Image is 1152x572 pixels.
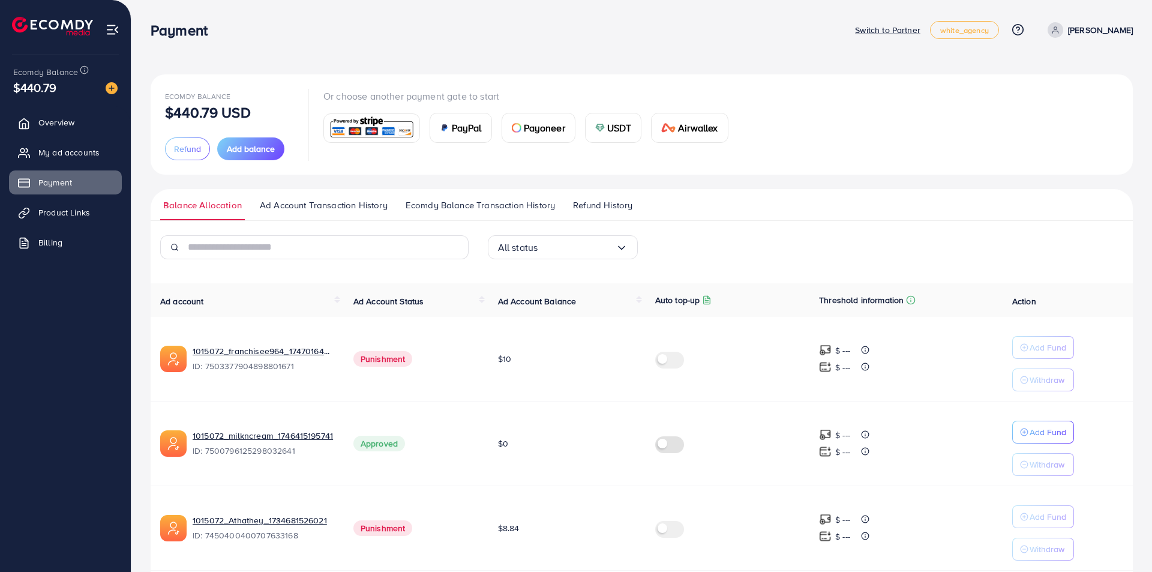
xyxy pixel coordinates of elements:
[819,344,832,357] img: top-up amount
[9,200,122,224] a: Product Links
[1012,453,1074,476] button: Withdraw
[651,113,728,143] a: cardAirwallex
[512,123,521,133] img: card
[819,361,832,373] img: top-up amount
[160,295,204,307] span: Ad account
[524,121,565,135] span: Payoneer
[819,445,832,458] img: top-up amount
[819,293,904,307] p: Threshold information
[353,436,405,451] span: Approved
[835,529,850,544] p: $ ---
[488,235,638,259] div: Search for option
[1068,23,1133,37] p: [PERSON_NAME]
[585,113,642,143] a: cardUSDT
[595,123,605,133] img: card
[353,295,424,307] span: Ad Account Status
[328,115,416,141] img: card
[607,121,632,135] span: USDT
[1030,457,1064,472] p: Withdraw
[193,514,334,542] div: <span class='underline'>1015072_Athathey_1734681526021</span></br>7450400400707633168
[193,445,334,457] span: ID: 7500796125298032641
[1012,421,1074,444] button: Add Fund
[160,430,187,457] img: ic-ads-acc.e4c84228.svg
[452,121,482,135] span: PayPal
[498,295,577,307] span: Ad Account Balance
[12,17,93,35] img: logo
[819,513,832,526] img: top-up amount
[1012,369,1074,391] button: Withdraw
[323,113,420,143] a: card
[1012,336,1074,359] button: Add Fund
[1012,538,1074,561] button: Withdraw
[835,428,850,442] p: $ ---
[1012,295,1036,307] span: Action
[165,91,230,101] span: Ecomdy Balance
[163,199,242,212] span: Balance Allocation
[835,445,850,459] p: $ ---
[151,22,217,39] h3: Payment
[9,110,122,134] a: Overview
[406,199,555,212] span: Ecomdy Balance Transaction History
[1012,505,1074,528] button: Add Fund
[165,137,210,160] button: Refund
[353,520,413,536] span: Punishment
[160,346,187,372] img: ic-ads-acc.e4c84228.svg
[38,206,90,218] span: Product Links
[855,23,920,37] p: Switch to Partner
[165,105,251,119] p: $440.79 USD
[38,146,100,158] span: My ad accounts
[1043,22,1133,38] a: [PERSON_NAME]
[353,351,413,367] span: Punishment
[174,143,201,155] span: Refund
[440,123,449,133] img: card
[1030,510,1066,524] p: Add Fund
[678,121,718,135] span: Airwallex
[106,23,119,37] img: menu
[661,123,676,133] img: card
[260,199,388,212] span: Ad Account Transaction History
[930,21,999,39] a: white_agency
[193,430,334,457] div: <span class='underline'>1015072_milkncream_1746415195741</span></br>7500796125298032641
[1030,542,1064,556] p: Withdraw
[819,429,832,441] img: top-up amount
[9,230,122,254] a: Billing
[160,515,187,541] img: ic-ads-acc.e4c84228.svg
[193,514,334,526] a: 1015072_Athathey_1734681526021
[1030,425,1066,439] p: Add Fund
[538,238,615,257] input: Search for option
[193,345,334,357] a: 1015072_franchisee964_1747016461188
[498,438,508,450] span: $0
[13,79,56,96] span: $440.79
[1030,340,1066,355] p: Add Fund
[655,293,700,307] p: Auto top-up
[38,176,72,188] span: Payment
[835,360,850,375] p: $ ---
[430,113,492,143] a: cardPayPal
[498,238,538,257] span: All status
[1030,373,1064,387] p: Withdraw
[217,137,284,160] button: Add balance
[193,360,334,372] span: ID: 7503377904898801671
[38,116,74,128] span: Overview
[13,66,78,78] span: Ecomdy Balance
[193,345,334,373] div: <span class='underline'>1015072_franchisee964_1747016461188</span></br>7503377904898801671
[323,89,738,103] p: Or choose another payment gate to start
[940,26,989,34] span: white_agency
[38,236,62,248] span: Billing
[498,522,520,534] span: $8.84
[193,430,334,442] a: 1015072_milkncream_1746415195741
[106,82,118,94] img: image
[819,530,832,543] img: top-up amount
[498,353,511,365] span: $10
[573,199,632,212] span: Refund History
[193,529,334,541] span: ID: 7450400400707633168
[227,143,275,155] span: Add balance
[835,343,850,358] p: $ ---
[835,513,850,527] p: $ ---
[9,140,122,164] a: My ad accounts
[9,170,122,194] a: Payment
[502,113,575,143] a: cardPayoneer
